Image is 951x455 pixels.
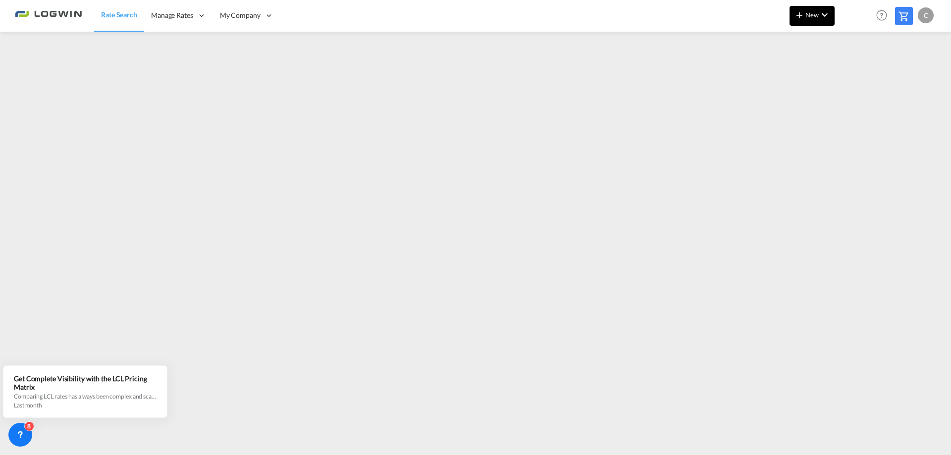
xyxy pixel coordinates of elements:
[918,7,934,23] div: C
[793,9,805,21] md-icon: icon-plus 400-fg
[151,10,193,20] span: Manage Rates
[873,7,890,24] span: Help
[793,11,831,19] span: New
[873,7,895,25] div: Help
[220,10,261,20] span: My Company
[819,9,831,21] md-icon: icon-chevron-down
[15,4,82,27] img: 2761ae10d95411efa20a1f5e0282d2d7.png
[790,6,835,26] button: icon-plus 400-fgNewicon-chevron-down
[101,10,137,19] span: Rate Search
